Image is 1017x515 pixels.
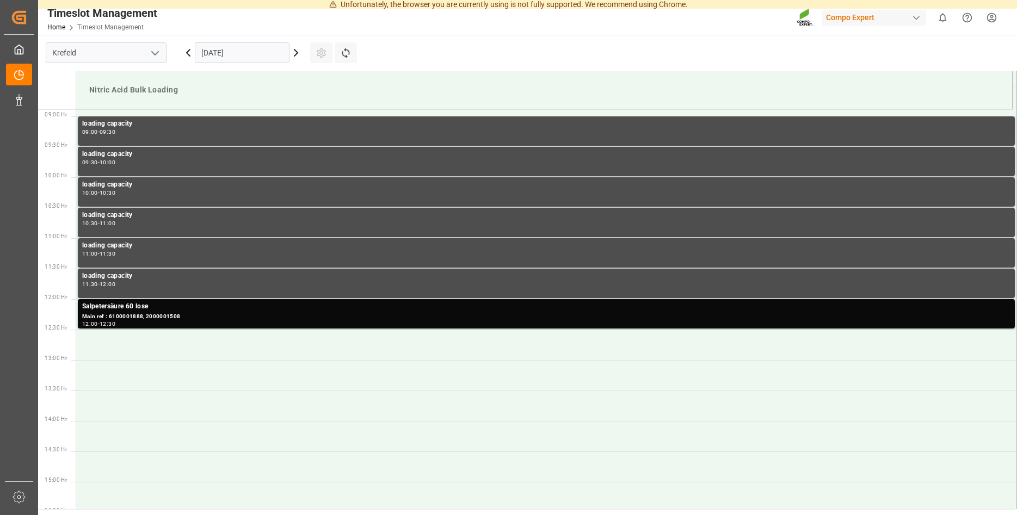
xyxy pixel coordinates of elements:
span: 11:00 Hr [45,233,67,239]
button: Help Center [955,5,979,30]
span: 15:00 Hr [45,477,67,483]
div: - [98,321,100,326]
button: show 0 new notifications [930,5,955,30]
div: 12:00 [100,282,115,287]
div: 10:00 [82,190,98,195]
div: 11:00 [100,221,115,226]
div: - [98,282,100,287]
div: - [98,160,100,165]
div: Salpetersäure 60 lose [82,301,1010,312]
div: - [98,221,100,226]
div: Main ref : 6100001888, 2000001508 [82,312,1010,321]
div: 09:30 [100,129,115,134]
button: Compo Expert [822,7,930,28]
span: 12:30 Hr [45,325,67,331]
div: 12:00 [82,321,98,326]
div: 11:30 [100,251,115,256]
div: 11:30 [82,282,98,287]
div: loading capacity [82,210,1010,221]
span: 10:30 Hr [45,203,67,209]
span: 14:00 Hr [45,416,67,422]
div: 09:30 [82,160,98,165]
div: 10:30 [100,190,115,195]
div: Compo Expert [822,10,926,26]
button: open menu [146,45,163,61]
div: loading capacity [82,179,1010,190]
div: loading capacity [82,271,1010,282]
div: - [98,251,100,256]
div: loading capacity [82,240,1010,251]
div: 11:00 [82,251,98,256]
span: 13:30 Hr [45,386,67,392]
div: Nitric Acid Bulk Loading [85,80,1003,100]
span: 09:00 Hr [45,111,67,117]
span: 15:30 Hr [45,507,67,513]
span: 13:00 Hr [45,355,67,361]
span: 14:30 Hr [45,446,67,452]
div: - [98,129,100,134]
input: DD.MM.YYYY [195,42,289,63]
span: 11:30 Hr [45,264,67,270]
img: Screenshot%202023-09-29%20at%2010.02.21.png_1712312052.png [797,8,814,27]
span: 10:00 Hr [45,172,67,178]
div: loading capacity [82,119,1010,129]
div: Timeslot Management [47,5,157,21]
input: Type to search/select [46,42,167,63]
div: 09:00 [82,129,98,134]
a: Home [47,23,65,31]
div: 12:30 [100,321,115,326]
div: 10:00 [100,160,115,165]
div: 10:30 [82,221,98,226]
div: - [98,190,100,195]
span: 12:00 Hr [45,294,67,300]
div: loading capacity [82,149,1010,160]
span: 09:30 Hr [45,142,67,148]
